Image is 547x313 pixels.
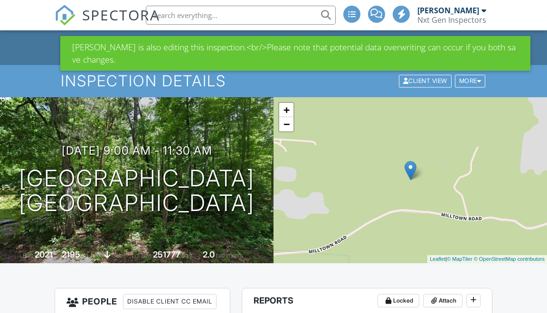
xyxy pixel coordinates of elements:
div: | [427,255,547,263]
span: SPECTORA [82,5,160,25]
span: Built [23,252,33,259]
a: © MapTiler [447,256,472,262]
h3: [DATE] 9:00 am - 11:30 am [62,144,212,157]
span: slab [112,252,123,259]
span: sq.ft. [182,252,194,259]
span: bathrooms [216,252,243,259]
div: Client View [399,75,452,88]
span: Lot Size [132,252,151,259]
div: 2021 [35,249,53,259]
div: 251777 [153,249,180,259]
span: sq. ft. [82,252,95,259]
div: 2.0 [203,249,215,259]
div: Disable Client CC Email [123,294,217,309]
a: Dashboard [57,34,105,61]
a: Leaflet [430,256,445,262]
a: SPECTORA [55,13,160,33]
h1: Inspection Details [61,73,486,89]
div: [PERSON_NAME] is also editing this inspection.<br/>Please note that potential data overwriting ca... [60,36,531,71]
a: Zoom out [279,117,293,131]
a: Zoom in [279,103,293,117]
a: © OpenStreetMap contributors [474,256,545,262]
img: The Best Home Inspection Software - Spectora [55,5,75,26]
input: Search everything... [146,6,336,25]
div: More [455,75,486,88]
h1: [GEOGRAPHIC_DATA] [GEOGRAPHIC_DATA] [19,166,255,216]
div: 2195 [62,249,80,259]
a: Client View [398,77,454,84]
div: Nxt Gen Inspectors [417,15,486,25]
div: [PERSON_NAME] [417,6,479,15]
